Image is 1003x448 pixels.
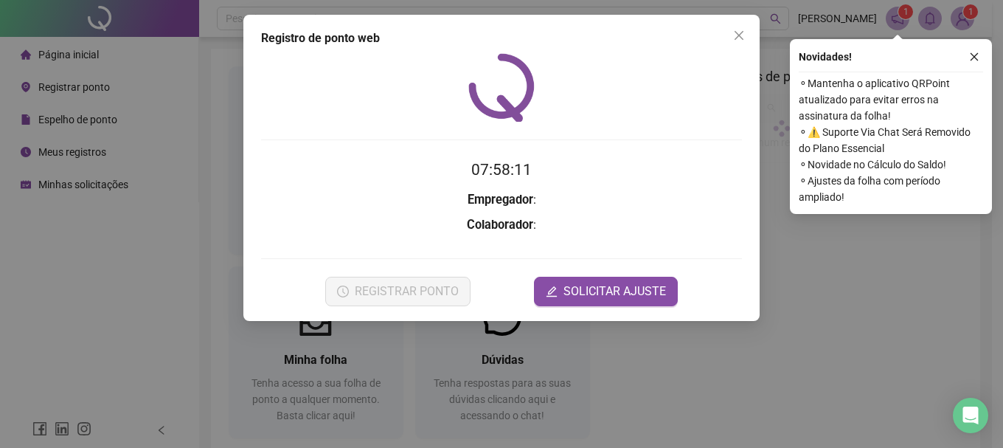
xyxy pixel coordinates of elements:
[799,49,852,65] span: Novidades !
[468,53,535,122] img: QRPoint
[471,161,532,179] time: 07:58:11
[261,30,742,47] div: Registro de ponto web
[727,24,751,47] button: Close
[261,190,742,210] h3: :
[969,52,979,62] span: close
[546,286,558,297] span: edit
[467,218,533,232] strong: Colaborador
[563,283,666,300] span: SOLICITAR AJUSTE
[799,156,983,173] span: ⚬ Novidade no Cálculo do Saldo!
[799,75,983,124] span: ⚬ Mantenha o aplicativo QRPoint atualizado para evitar erros na assinatura da folha!
[799,124,983,156] span: ⚬ ⚠️ Suporte Via Chat Será Removido do Plano Essencial
[468,193,533,207] strong: Empregador
[325,277,471,306] button: REGISTRAR PONTO
[799,173,983,205] span: ⚬ Ajustes da folha com período ampliado!
[534,277,678,306] button: editSOLICITAR AJUSTE
[953,398,988,433] div: Open Intercom Messenger
[261,216,742,235] h3: :
[733,30,745,41] span: close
